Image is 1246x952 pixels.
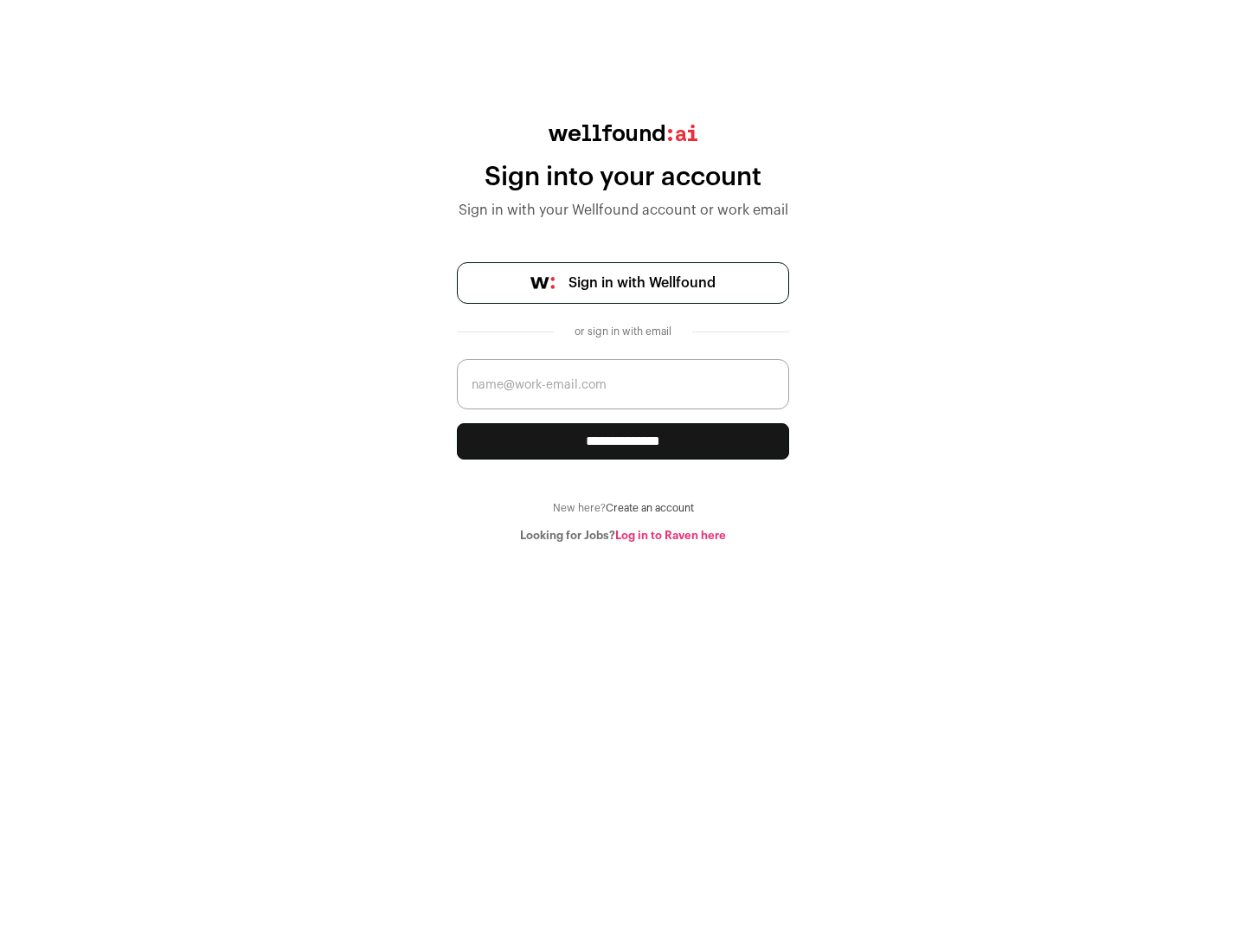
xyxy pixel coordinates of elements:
[530,277,555,289] img: wellfound-symbol-flush-black-fb3c872781a75f747ccb3a119075da62bfe97bd399995f84a933054e44a575c4.png
[457,529,789,543] div: Looking for Jobs?
[457,200,789,221] div: Sign in with your Wellfound account or work email
[615,530,726,541] a: Log in to Raven here
[457,501,789,515] div: New here?
[457,262,789,304] a: Sign in with Wellfound
[457,359,789,409] input: name@work-email.com
[568,273,716,293] span: Sign in with Wellfound
[549,125,697,141] img: wellfound:ai
[457,162,789,193] div: Sign into your account
[606,503,694,513] a: Create an account
[568,325,678,338] div: or sign in with email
